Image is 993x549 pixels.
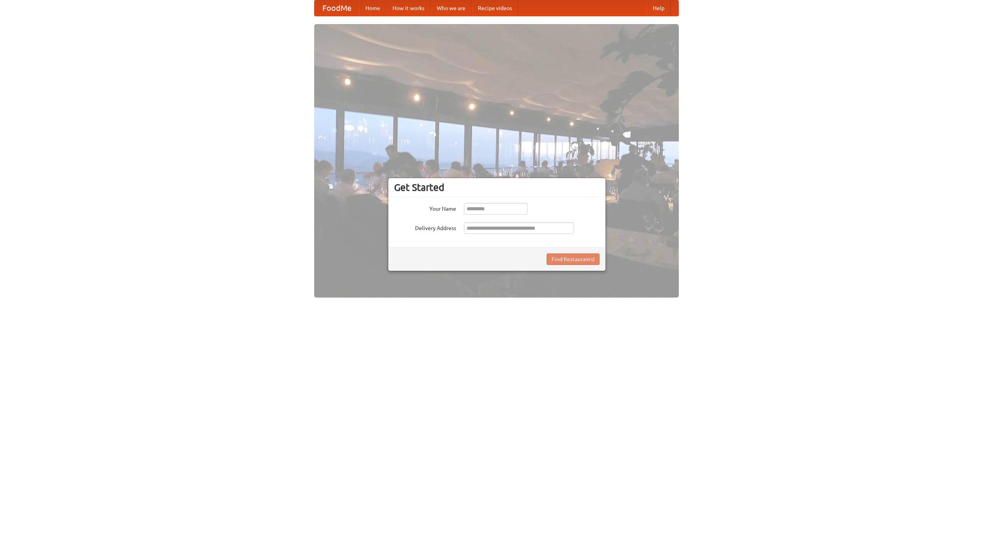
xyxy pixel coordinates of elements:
a: Help [647,0,671,16]
a: Who we are [431,0,472,16]
h3: Get Started [394,182,600,193]
a: Home [359,0,386,16]
a: Recipe videos [472,0,518,16]
label: Your Name [394,203,456,213]
button: Find Restaurants! [547,253,600,265]
a: FoodMe [315,0,359,16]
a: How it works [386,0,431,16]
label: Delivery Address [394,222,456,232]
